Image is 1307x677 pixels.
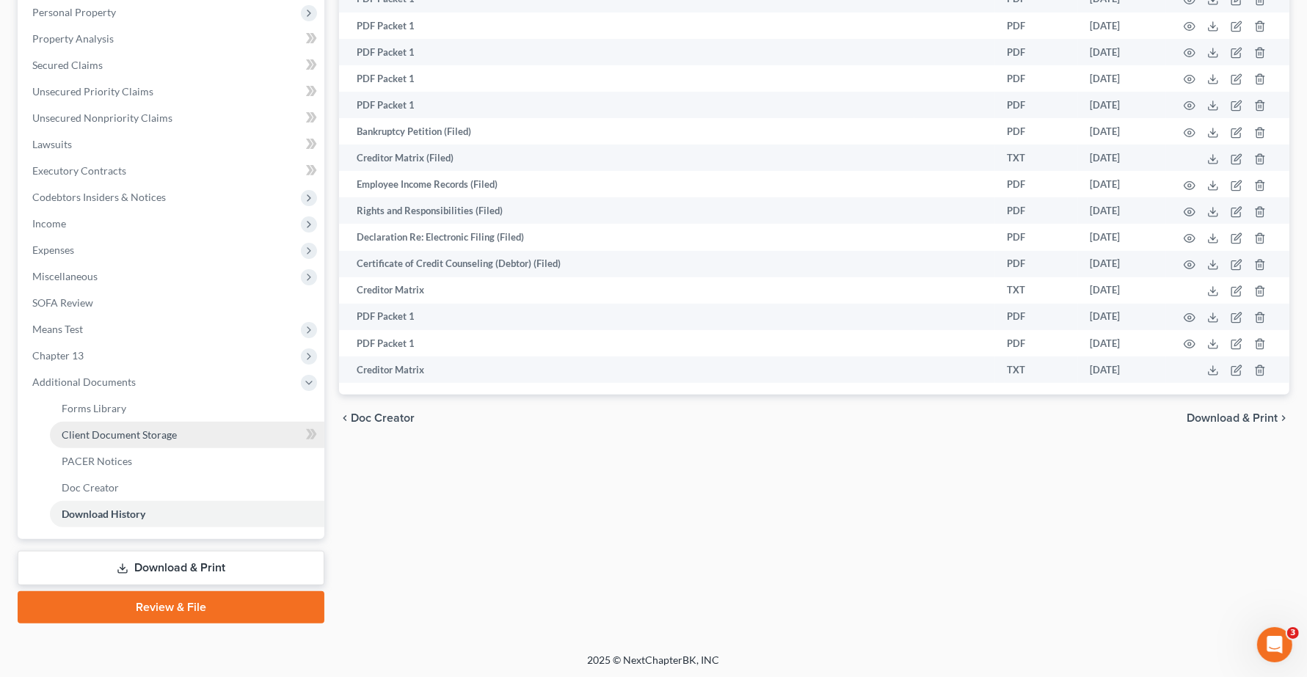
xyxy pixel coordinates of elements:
td: PDF [995,92,1078,118]
span: Unsecured Nonpriority Claims [32,111,172,124]
td: [DATE] [1078,171,1166,197]
button: Download & Print chevron_right [1187,412,1289,424]
td: PDF Packet 1 [339,92,914,118]
td: Creditor Matrix (Filed) [339,144,914,171]
td: Creditor Matrix [339,356,914,383]
span: 3 [1287,627,1299,639]
a: Forms Library [50,395,324,422]
td: PDF [995,12,1078,39]
td: [DATE] [1078,197,1166,224]
a: Unsecured Nonpriority Claims [21,105,324,131]
a: Review & File [18,591,324,623]
td: [DATE] [1078,224,1166,250]
td: PDF [995,171,1078,197]
a: Download & Print [18,551,324,585]
td: Employee Income Records (Filed) [339,171,914,197]
span: Codebtors Insiders & Notices [32,191,166,203]
span: Lawsuits [32,138,72,150]
td: [DATE] [1078,39,1166,65]
a: Download History [50,501,324,527]
td: TXT [995,356,1078,383]
td: PDF [995,224,1078,250]
a: Doc Creator [50,475,324,501]
td: PDF [995,251,1078,277]
a: Lawsuits [21,131,324,158]
i: chevron_left [339,412,351,424]
td: Declaration Re: Electronic Filing (Filed) [339,224,914,250]
td: [DATE] [1078,12,1166,39]
span: Additional Documents [32,376,136,388]
span: Chapter 13 [32,349,84,362]
span: Means Test [32,323,83,335]
td: [DATE] [1078,356,1166,383]
td: PDF [995,197,1078,224]
td: Rights and Responsibilities (Filed) [339,197,914,224]
span: Personal Property [32,6,116,18]
span: SOFA Review [32,296,93,309]
td: PDF [995,118,1078,144]
span: PACER Notices [62,455,132,467]
i: chevron_right [1278,412,1289,424]
td: PDF [995,39,1078,65]
span: Forms Library [62,402,126,414]
span: Secured Claims [32,59,103,71]
span: Download & Print [1187,412,1278,424]
span: Expenses [32,244,74,256]
td: Creditor Matrix [339,277,914,304]
td: Certificate of Credit Counseling (Debtor) (Filed) [339,251,914,277]
td: [DATE] [1078,251,1166,277]
td: [DATE] [1078,304,1166,330]
td: [DATE] [1078,118,1166,144]
td: [DATE] [1078,65,1166,92]
span: Doc Creator [62,481,119,494]
a: PACER Notices [50,448,324,475]
td: PDF [995,330,1078,356]
td: PDF Packet 1 [339,330,914,356]
span: Client Document Storage [62,428,177,441]
td: PDF Packet 1 [339,304,914,330]
span: Miscellaneous [32,270,98,282]
td: [DATE] [1078,330,1166,356]
td: PDF Packet 1 [339,39,914,65]
span: Income [32,217,66,230]
td: [DATE] [1078,92,1166,118]
a: Secured Claims [21,52,324,78]
td: PDF [995,65,1078,92]
td: PDF Packet 1 [339,65,914,92]
td: [DATE] [1078,144,1166,171]
td: TXT [995,277,1078,304]
td: PDF [995,304,1078,330]
span: Property Analysis [32,32,114,45]
td: TXT [995,144,1078,171]
a: Client Document Storage [50,422,324,448]
button: chevron_left Doc Creator [339,412,415,424]
a: Unsecured Priority Claims [21,78,324,105]
span: Executory Contracts [32,164,126,177]
a: SOFA Review [21,290,324,316]
a: Executory Contracts [21,158,324,184]
span: Doc Creator [351,412,415,424]
a: Property Analysis [21,26,324,52]
td: Bankruptcy Petition (Filed) [339,118,914,144]
td: PDF Packet 1 [339,12,914,39]
span: Download History [62,508,145,520]
td: [DATE] [1078,277,1166,304]
span: Unsecured Priority Claims [32,85,153,98]
iframe: Intercom live chat [1257,627,1292,662]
